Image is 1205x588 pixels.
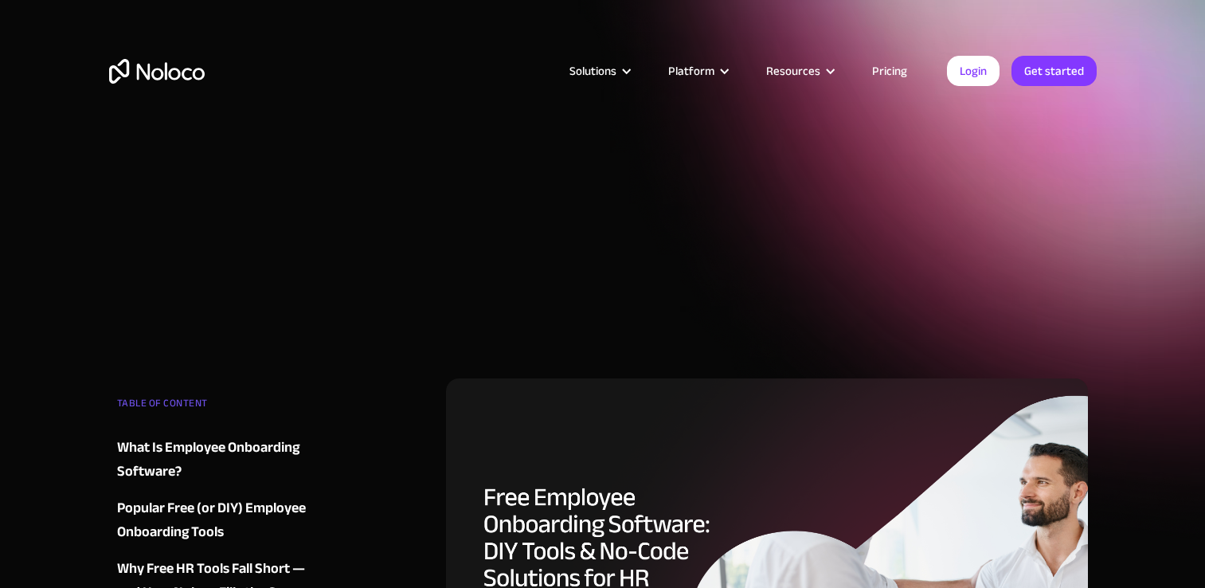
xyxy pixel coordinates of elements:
div: Resources [766,61,820,81]
div: Solutions [550,61,648,81]
a: Login [947,56,1000,86]
div: Solutions [569,61,616,81]
a: home [109,59,205,84]
a: Pricing [852,61,927,81]
div: Platform [668,61,714,81]
div: Platform [648,61,746,81]
div: TABLE OF CONTENT [117,391,310,423]
a: Popular Free (or DIY) Employee Onboarding Tools [117,496,310,544]
a: Get started [1011,56,1097,86]
a: What Is Employee Onboarding Software? [117,436,310,484]
div: Resources [746,61,852,81]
